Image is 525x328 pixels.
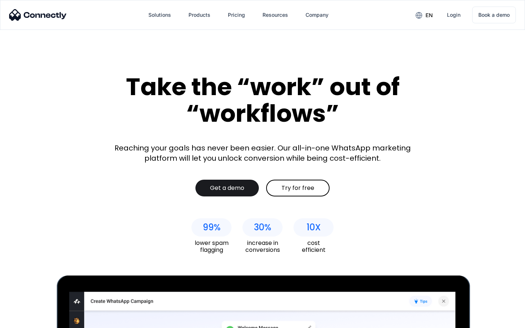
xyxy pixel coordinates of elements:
[148,10,171,20] div: Solutions
[7,315,44,325] aside: Language selected: English
[262,10,288,20] div: Resources
[242,239,283,253] div: increase in conversions
[306,10,328,20] div: Company
[228,10,245,20] div: Pricing
[203,222,221,233] div: 99%
[222,6,251,24] a: Pricing
[307,222,321,233] div: 10X
[188,10,210,20] div: Products
[447,10,460,20] div: Login
[15,315,44,325] ul: Language list
[281,184,314,192] div: Try for free
[98,74,427,126] div: Take the “work” out of “workflows”
[191,239,232,253] div: lower spam flagging
[266,180,330,196] a: Try for free
[293,239,334,253] div: cost efficient
[9,9,67,21] img: Connectly Logo
[109,143,416,163] div: Reaching your goals has never been easier. Our all-in-one WhatsApp marketing platform will let yo...
[425,10,433,20] div: en
[441,6,466,24] a: Login
[472,7,516,23] a: Book a demo
[254,222,271,233] div: 30%
[210,184,244,192] div: Get a demo
[195,180,259,196] a: Get a demo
